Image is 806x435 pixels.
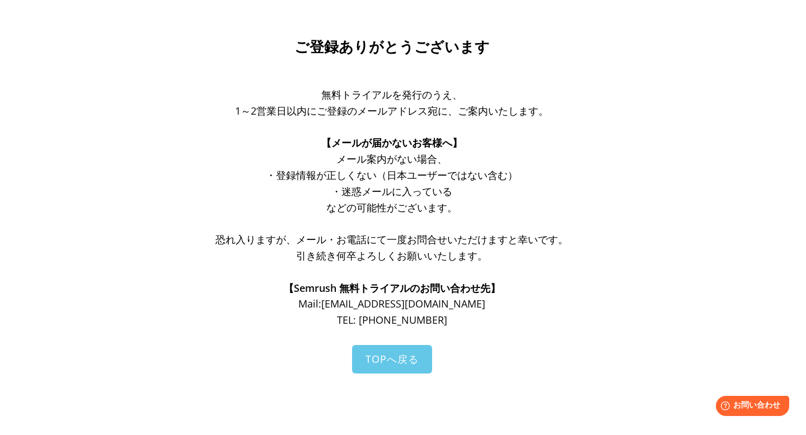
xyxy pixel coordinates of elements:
[321,88,462,101] span: 無料トライアルを発行のうえ、
[215,233,568,246] span: 恐れ入りますが、メール・お電話にて一度お問合せいただけますと幸いです。
[294,39,490,55] span: ご登録ありがとうございます
[352,345,432,373] a: TOPへ戻る
[326,201,457,214] span: などの可能性がございます。
[336,152,447,166] span: メール案内がない場合、
[706,391,794,423] iframe: Help widget launcher
[337,313,447,327] span: TEL: [PHONE_NUMBER]
[266,168,518,182] span: ・登録情報が正しくない（日本ユーザーではない含む）
[298,297,485,310] span: Mail: [EMAIL_ADDRESS][DOMAIN_NAME]
[331,185,452,198] span: ・迷惑メールに入っている
[284,281,500,295] span: 【Semrush 無料トライアルのお問い合わせ先】
[321,136,462,149] span: 【メールが届かないお客様へ】
[235,104,549,117] span: 1～2営業日以内にご登録のメールアドレス宛に、ご案内いたします。
[365,352,419,366] span: TOPへ戻る
[296,249,488,262] span: 引き続き何卒よろしくお願いいたします。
